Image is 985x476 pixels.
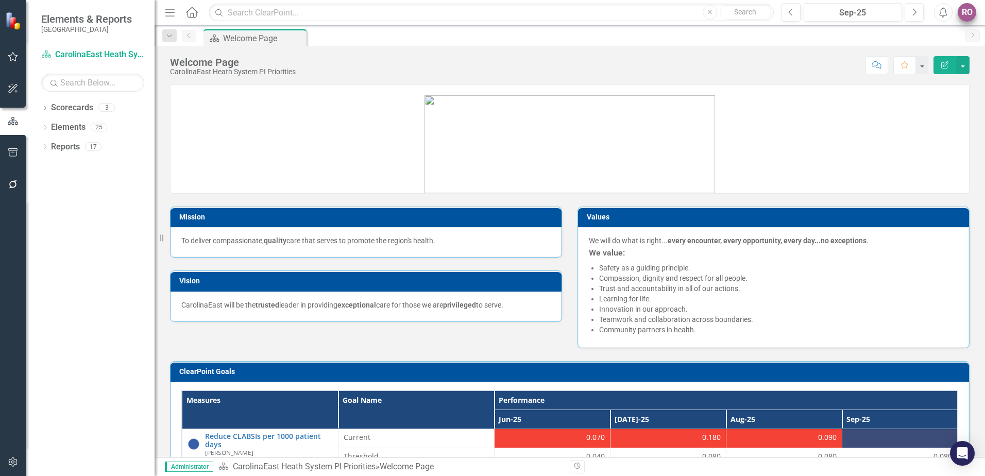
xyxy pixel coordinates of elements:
span: 0.070 [586,432,605,443]
span: 0.080 [702,451,721,462]
button: Sep-25 [804,3,902,22]
td: Double-Click to Edit [842,429,958,448]
a: Scorecards [51,102,93,114]
div: » [218,461,562,473]
strong: privileged [443,301,476,309]
div: 17 [85,142,101,151]
p: CarolinaEast will be the leader in providing care for those we are to serve. [181,300,551,310]
span: Administrator [165,462,213,472]
strong: every encounter, every opportunity, every day...no exceptions [668,236,867,245]
h3: Values [587,213,964,221]
td: Double-Click to Edit [726,448,842,467]
td: Double-Click to Edit [495,448,610,467]
div: Welcome Page [170,57,296,68]
p: To deliver compassionate, care that serves to promote the region's health. [181,235,551,246]
td: Double-Click to Edit [495,429,610,448]
img: No Information [188,438,200,450]
h3: Mission [179,213,556,221]
img: mceclip1.png [424,95,715,193]
span: 0.040 [586,451,605,462]
small: [PERSON_NAME] [205,449,253,456]
div: 3 [98,104,115,112]
a: CarolinaEast Heath System PI Priorities [41,49,144,61]
td: Double-Click to Edit [338,429,494,448]
a: Reports [51,141,80,153]
span: Search [734,8,756,16]
img: ClearPoint Strategy [5,12,23,30]
span: 0.180 [702,432,721,443]
span: 0.090 [818,432,837,443]
span: Elements & Reports [41,13,132,25]
li: Teamwork and collaboration across boundaries. [599,314,958,325]
td: Double-Click to Edit [842,448,958,467]
a: Elements [51,122,86,133]
li: Community partners in health. [599,325,958,335]
span: 0.080 [933,451,952,462]
td: Double-Click to Edit [726,429,842,448]
li: Trust and accountability in all of our actions. [599,283,958,294]
a: CarolinaEast Heath System PI Priorities [233,462,376,471]
strong: trusted [256,301,279,309]
div: Welcome Page [380,462,434,471]
li: Compassion, dignity and respect for all people. [599,273,958,283]
td: Double-Click to Edit [610,429,726,448]
strong: quality [264,236,286,245]
span: 0.080 [818,451,837,462]
strong: exceptional [337,301,376,309]
li: Innovation in our approach. [599,304,958,314]
h3: ClearPoint Goals [179,368,964,376]
a: Reduce CLABSIs per 1000 patient days [205,432,333,448]
td: Double-Click to Edit [338,448,494,467]
input: Search Below... [41,74,144,92]
button: RO [958,3,976,22]
span: Threshold [344,451,489,462]
h3: Vision [179,277,556,285]
span: Current [344,432,489,443]
button: Search [720,5,771,20]
div: Open Intercom Messenger [950,441,975,466]
div: CarolinaEast Heath System PI Priorities [170,68,296,76]
div: Welcome Page [223,32,304,45]
td: Double-Click to Edit [610,448,726,467]
div: Sep-25 [807,7,898,19]
div: 25 [91,123,107,132]
h3: We value: [589,248,958,258]
li: Learning for life. [599,294,958,304]
p: We will do what is right... . [589,235,958,246]
li: Safety as a guiding principle. [599,263,958,273]
small: [GEOGRAPHIC_DATA] [41,25,132,33]
input: Search ClearPoint... [209,4,774,22]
